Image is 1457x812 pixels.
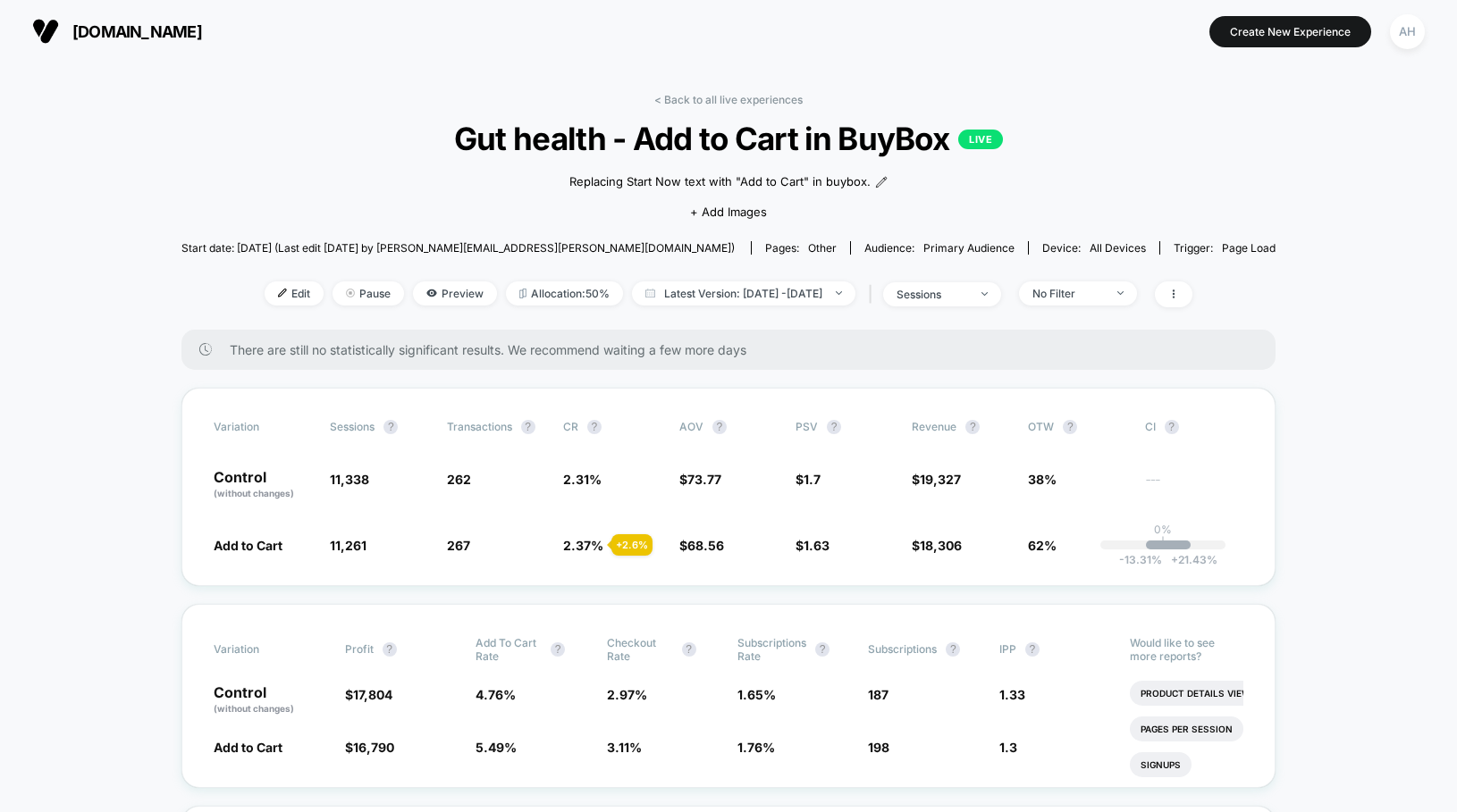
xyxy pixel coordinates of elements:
span: 38% [1028,472,1057,487]
span: 262 [447,472,471,487]
p: Control [214,470,312,500]
span: | [864,281,883,307]
span: 198 [868,740,889,755]
span: Checkout Rate [607,636,673,663]
img: rebalance [519,289,526,298]
span: Edit [265,281,324,306]
button: ? [946,642,960,657]
span: (without changes) [214,488,294,498]
img: calendar [645,289,655,297]
span: Add to Cart [214,740,282,755]
span: 1.7 [804,472,821,487]
span: 21.43 % [1162,553,1217,566]
span: 2.37 % [563,538,603,553]
span: (without changes) [214,703,294,714]
p: 0% [1154,523,1172,536]
span: 1.76 % [737,740,775,755]
span: Pause [333,281,404,306]
div: Trigger: [1174,241,1276,255]
span: Sessions [330,420,375,433]
span: Add To Cart Rate [476,636,542,663]
span: 68.56 [687,538,724,553]
img: end [981,292,988,296]
span: 2.97 % [607,687,647,702]
button: ? [383,420,398,434]
button: ? [551,642,565,657]
span: other [808,241,837,255]
span: $ [912,538,962,553]
button: Create New Experience [1209,16,1371,47]
span: $ [912,472,961,487]
span: Page Load [1222,241,1276,255]
span: Transactions [447,420,512,433]
button: ? [965,420,980,434]
span: Subscriptions [868,642,937,656]
div: AH [1390,14,1425,49]
button: ? [1063,420,1077,434]
span: Replacing Start Now text with "Add to Cart" in buybox. [569,173,871,191]
span: 19,327 [920,472,961,487]
p: Control [214,685,326,716]
a: < Back to all live experiences [654,93,803,106]
span: $ [679,472,721,487]
span: $ [796,538,830,553]
span: Add to Cart [214,538,282,553]
span: CR [563,420,578,433]
img: end [346,289,355,297]
div: No Filter [1032,287,1104,300]
img: end [836,291,842,295]
span: $ [796,472,821,487]
span: There are still no statistically significant results. We recommend waiting a few more days [230,342,1240,357]
span: Preview [413,281,497,306]
li: Pages Per Session [1130,716,1243,741]
span: Device: [1028,241,1159,255]
span: Profit [345,642,374,656]
button: ? [712,420,727,434]
span: 267 [447,538,470,553]
span: 4.76 % [476,687,516,702]
img: edit [278,289,287,297]
div: Audience: [864,241,1015,255]
span: Primary Audience [923,241,1015,255]
button: ? [1025,642,1040,657]
button: [DOMAIN_NAME] [27,17,207,46]
span: CI [1145,420,1243,434]
span: $ [679,538,724,553]
span: + [1171,553,1178,566]
span: 17,804 [353,687,392,702]
button: ? [521,420,535,434]
button: ? [815,642,830,657]
span: 18,306 [920,538,962,553]
img: Visually logo [32,18,59,45]
p: Would like to see more reports? [1130,636,1242,663]
span: 1.65 % [737,687,776,702]
span: PSV [796,420,818,433]
span: $ [345,687,392,702]
span: all devices [1090,241,1146,255]
div: Pages: [765,241,837,255]
li: Signups [1130,752,1192,777]
span: IPP [999,642,1016,656]
span: 16,790 [353,740,394,755]
span: Variation [214,636,312,663]
span: 62% [1028,538,1057,553]
p: | [1161,536,1165,549]
span: 73.77 [687,472,721,487]
span: 5.49 % [476,740,517,755]
span: + Add Images [690,205,767,219]
button: ? [682,642,696,657]
span: 1.63 [804,538,830,553]
span: OTW [1028,420,1126,434]
button: ? [587,420,602,434]
li: Product Details Views Rate [1130,681,1293,706]
button: ? [1165,420,1179,434]
span: Latest Version: [DATE] - [DATE] [632,281,855,306]
span: [DOMAIN_NAME] [72,22,202,41]
span: 2.31 % [563,472,602,487]
span: Revenue [912,420,956,433]
span: 11,261 [330,538,366,553]
span: 3.11 % [607,740,642,755]
span: $ [345,740,394,755]
span: Gut health - Add to Cart in BuyBox [236,120,1220,157]
p: LIVE [958,130,1003,149]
